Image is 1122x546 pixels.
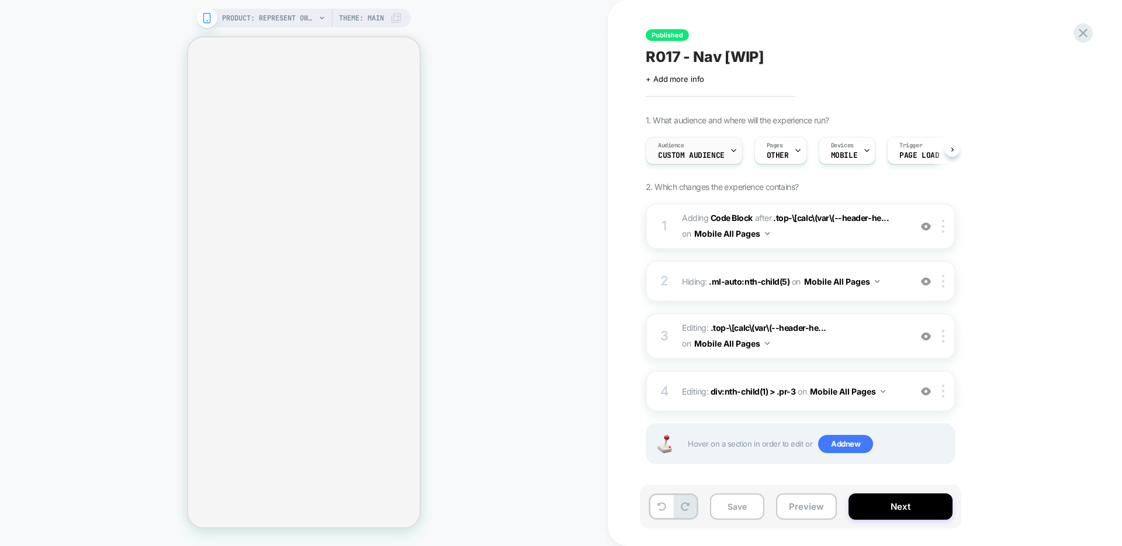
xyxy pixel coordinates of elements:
[682,213,753,223] span: Adding
[711,386,796,396] span: div:nth-child(1) > .pr-3
[710,493,764,520] button: Save
[659,380,670,403] div: 4
[792,274,801,289] span: on
[659,324,670,348] div: 3
[899,151,939,160] span: Page Load
[646,74,704,84] span: + Add more info
[682,226,691,241] span: on
[682,383,905,400] span: Editing :
[765,232,770,235] img: down arrow
[682,336,691,351] span: on
[646,182,798,192] span: 2. Which changes the experience contains?
[831,141,854,150] span: Devices
[653,435,676,453] img: Joystick
[755,213,772,223] span: AFTER
[682,320,905,352] span: Editing :
[658,141,684,150] span: Audience
[818,435,873,454] span: Add new
[921,331,931,341] img: crossed eye
[767,151,789,160] span: OTHER
[921,277,931,286] img: crossed eye
[810,383,885,400] button: Mobile All Pages
[773,213,889,223] span: .top-\[calc\(var\(--header-he...
[849,493,953,520] button: Next
[942,275,944,288] img: close
[921,222,931,231] img: crossed eye
[798,384,806,399] span: on
[765,342,770,345] img: down arrow
[899,141,922,150] span: Trigger
[658,151,725,160] span: Custom Audience
[711,213,753,223] b: Code Block
[646,29,689,41] span: Published
[339,9,384,27] span: Theme: MAIN
[942,330,944,343] img: close
[804,273,879,290] button: Mobile All Pages
[646,115,829,125] span: 1. What audience and where will the experience run?
[881,390,885,393] img: down arrow
[659,215,670,238] div: 1
[921,386,931,396] img: crossed eye
[711,323,826,333] span: .top-\[calc\(var\(--header-he...
[942,220,944,233] img: close
[942,385,944,398] img: close
[709,277,789,286] span: .ml-auto:nth-child(5)
[776,493,837,520] button: Preview
[688,435,948,454] span: Hover on a section in order to edit or
[831,151,857,160] span: MOBILE
[875,280,879,283] img: down arrow
[694,335,770,352] button: Mobile All Pages
[767,141,783,150] span: Pages
[659,269,670,293] div: 2
[222,9,316,27] span: PRODUCT: Represent Owners Club Hoodie - Powder Blue
[646,48,764,65] span: R017 - Nav [WIP]
[682,273,905,290] span: Hiding :
[694,225,770,242] button: Mobile All Pages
